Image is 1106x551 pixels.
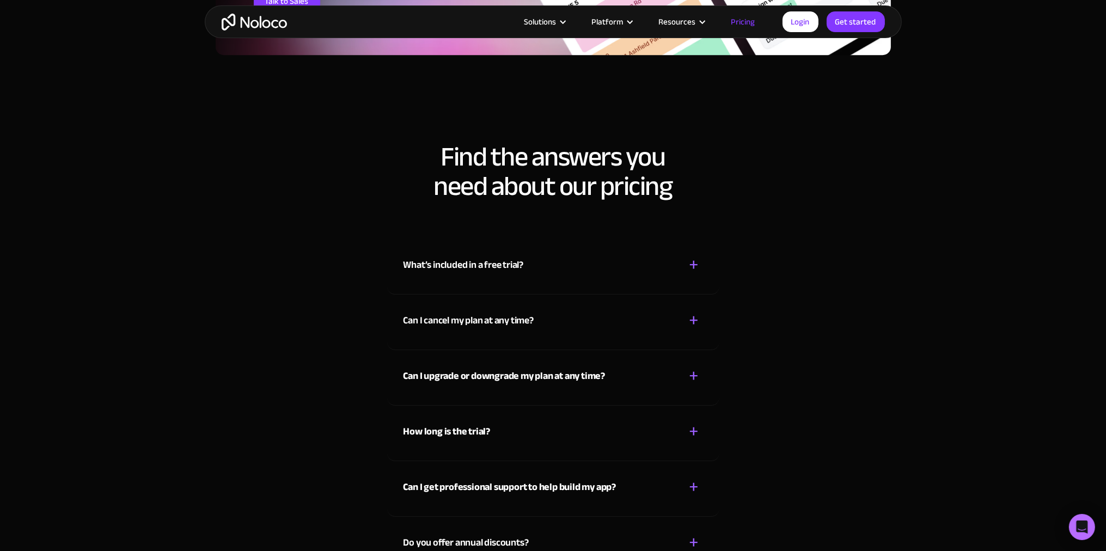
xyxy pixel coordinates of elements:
div: Platform [592,15,624,29]
div: Do you offer annual discounts? [404,535,529,551]
div: + [689,255,699,274]
div: Resources [645,15,718,29]
div: + [689,366,699,385]
div: Resources [659,15,696,29]
div: Solutions [511,15,578,29]
div: Can I cancel my plan at any time? [404,313,534,329]
a: home [222,14,287,30]
div: Platform [578,15,645,29]
div: What’s included in a free trial? [404,257,524,273]
div: + [689,477,699,497]
strong: How long is the trial? [404,423,491,440]
div: + [689,422,699,441]
a: Login [783,11,818,32]
a: Get started [827,11,885,32]
div: Solutions [524,15,557,29]
a: Pricing [718,15,769,29]
div: Open Intercom Messenger [1069,514,1095,540]
strong: Can I get professional support to help build my app? [404,478,616,496]
div: + [689,311,699,330]
strong: Can I upgrade or downgrade my plan at any time? [404,367,606,385]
